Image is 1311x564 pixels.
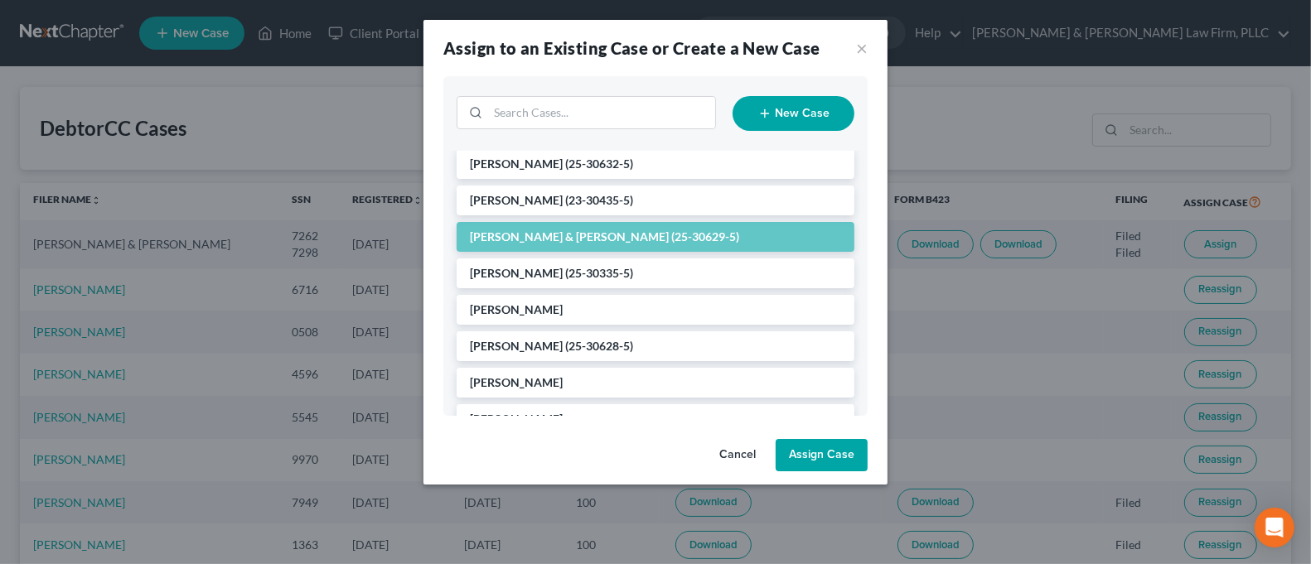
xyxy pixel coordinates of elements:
button: Cancel [706,439,769,472]
span: [PERSON_NAME] [470,266,563,280]
span: [PERSON_NAME] [470,375,563,389]
span: (25-30629-5) [671,229,739,243]
span: (25-30628-5) [565,339,633,353]
input: Search Cases... [488,97,715,128]
span: (25-30632-5) [565,157,633,171]
button: New Case [733,96,854,131]
strong: Assign to an Existing Case or Create a New Case [443,38,820,58]
span: [PERSON_NAME] [470,302,563,316]
button: Assign Case [776,439,868,472]
span: (23-30435-5) [565,193,633,207]
span: [PERSON_NAME] [470,193,563,207]
span: [PERSON_NAME] [470,157,563,171]
span: [PERSON_NAME] & [PERSON_NAME] [470,229,669,243]
div: Open Intercom Messenger [1255,508,1294,547]
span: (25-30335-5) [565,266,633,280]
button: × [856,38,868,58]
span: [PERSON_NAME] [470,339,563,353]
span: [PERSON_NAME] [470,412,563,426]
